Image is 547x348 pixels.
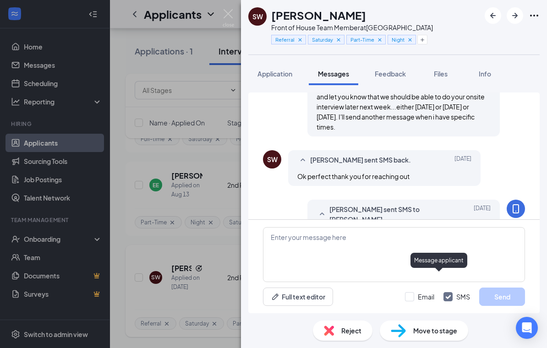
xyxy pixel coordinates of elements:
svg: Cross [407,37,413,43]
button: Plus [417,35,427,44]
span: Ok perfect thank you for reaching out [297,172,410,180]
span: [PERSON_NAME] sent SMS back. [310,155,411,166]
svg: Ellipses [529,10,540,21]
span: Night [392,36,405,43]
svg: Cross [297,37,303,43]
button: ArrowRight [507,7,523,24]
span: [DATE] [454,155,471,166]
span: Info [479,70,491,78]
span: Feedback [375,70,406,78]
span: [DATE] [474,204,491,224]
span: Hi Scout. It's [PERSON_NAME] from [DEMOGRAPHIC_DATA][GEOGRAPHIC_DATA]-A at [GEOGRAPHIC_DATA]. I j... [317,62,485,131]
button: ArrowLeftNew [485,7,501,24]
button: Full text editorPen [263,288,333,306]
svg: SmallChevronUp [297,155,308,166]
span: Messages [318,70,349,78]
span: Move to stage [413,326,457,336]
div: Open Intercom Messenger [516,317,538,339]
svg: MobileSms [510,203,521,214]
button: Send [479,288,525,306]
span: Referral [275,36,295,43]
span: Part-Time [350,36,374,43]
span: [PERSON_NAME] sent SMS to [PERSON_NAME]. [329,204,449,224]
svg: ArrowLeftNew [487,10,498,21]
div: Message applicant [410,253,467,268]
svg: Plus [420,37,425,43]
svg: Pen [271,292,280,301]
h1: [PERSON_NAME] [271,7,366,23]
svg: Cross [335,37,342,43]
div: Front of House Team Member at [GEOGRAPHIC_DATA] [271,23,433,32]
span: Reject [341,326,361,336]
svg: SmallChevronUp [317,209,328,220]
span: Files [434,70,448,78]
span: Saturday [312,36,333,43]
svg: ArrowRight [509,10,520,21]
span: Application [257,70,292,78]
div: SW [267,155,278,164]
svg: Cross [377,37,383,43]
div: SW [252,12,263,21]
